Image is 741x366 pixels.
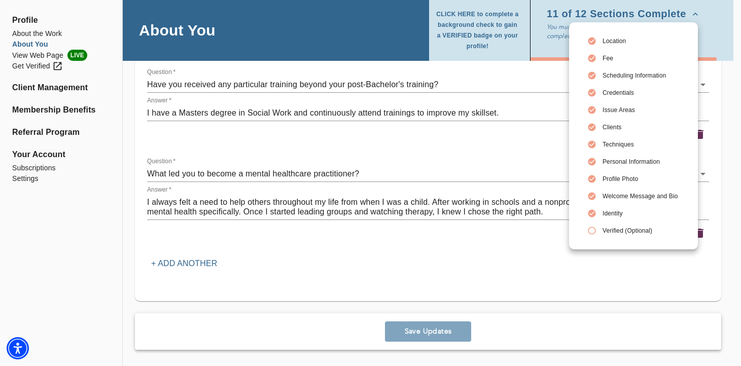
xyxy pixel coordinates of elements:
span: Clients [603,123,678,132]
span: Credentials [603,88,678,97]
div: Accessibility Menu [7,337,29,359]
span: Techniques [603,140,678,149]
span: Profile Photo [603,174,678,184]
span: Personal Information [603,157,678,166]
span: Identity [603,209,678,218]
span: Verified (Optional) [603,226,678,235]
span: Scheduling Information [603,71,678,80]
span: Issue Areas [603,105,678,115]
span: Fee [603,54,678,63]
span: Location [603,36,678,46]
span: Welcome Message and Bio [603,192,678,201]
